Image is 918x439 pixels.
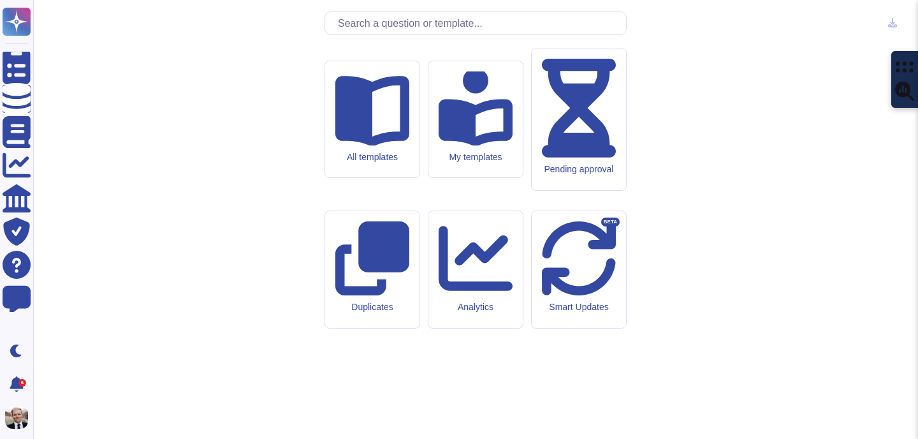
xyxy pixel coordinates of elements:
div: 6 [18,379,26,387]
div: Duplicates [335,302,409,313]
img: user [5,406,28,429]
input: Search a question or template... [331,12,626,34]
div: My templates [439,152,513,163]
div: BETA [601,218,620,227]
div: Smart Updates [542,302,616,313]
button: user [3,403,37,431]
div: Analytics [439,302,513,313]
div: All templates [335,152,409,163]
div: Pending approval [542,164,616,175]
